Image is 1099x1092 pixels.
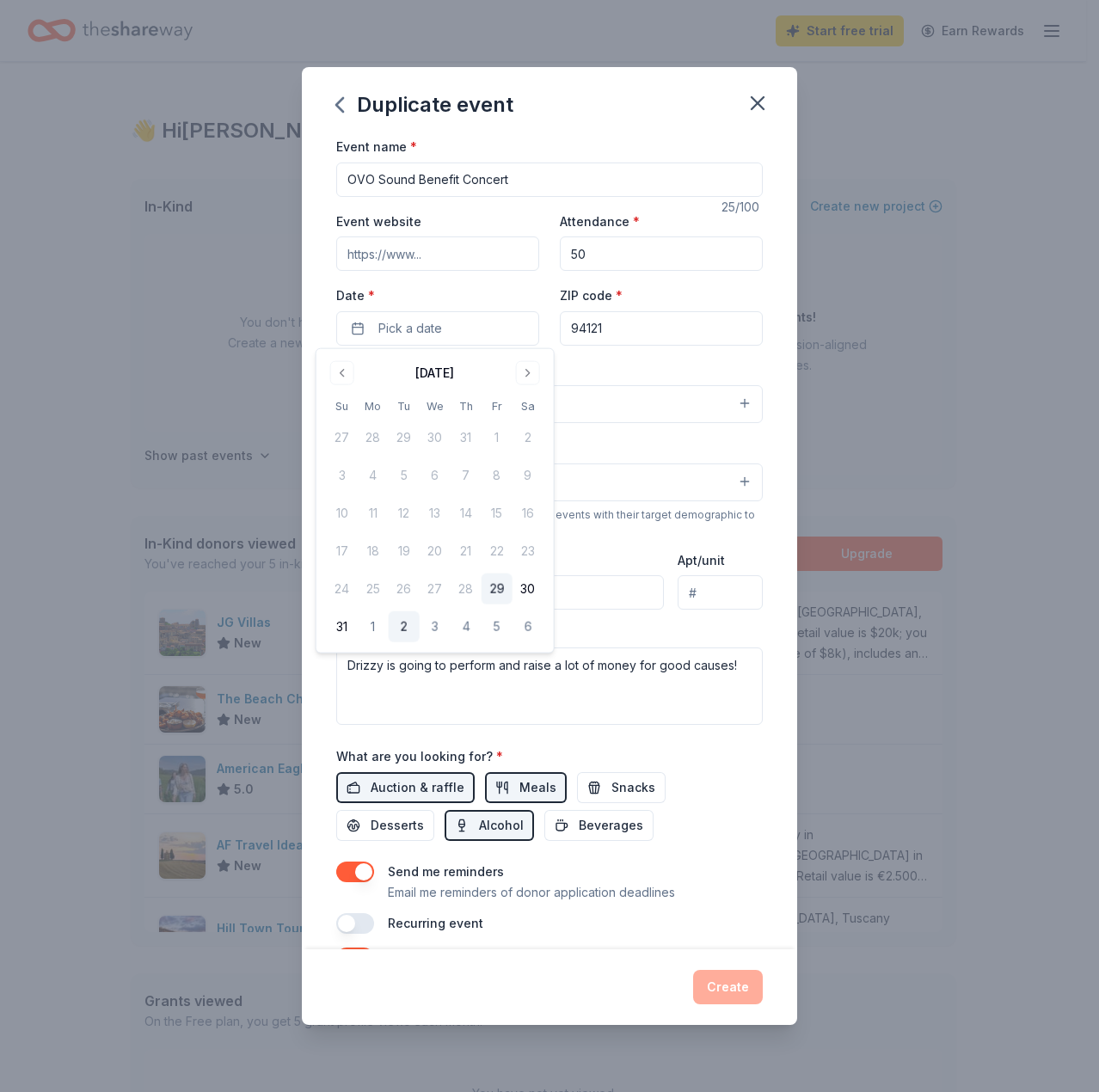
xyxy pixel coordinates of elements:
[513,574,543,604] button: 30
[336,748,503,765] label: What are you looking for?
[513,397,543,415] th: Saturday
[420,397,451,415] th: Wednesday
[560,213,640,230] label: Attendance
[336,163,763,197] input: Spring Fundraiser
[482,574,513,604] button: 29
[371,777,464,798] span: Auction & raffle
[513,611,543,642] button: 6
[678,575,763,610] input: #
[577,772,666,803] button: Snacks
[415,363,454,383] div: [DATE]
[371,815,424,836] span: Desserts
[336,810,434,841] button: Desserts
[485,772,567,803] button: Meals
[336,311,539,346] button: Pick a date
[451,397,482,415] th: Thursday
[445,810,534,841] button: Alcohol
[336,772,475,803] button: Auction & raffle
[389,397,420,415] th: Tuesday
[560,236,763,271] input: 20
[678,552,725,569] label: Apt/unit
[389,611,420,642] button: 2
[388,916,483,930] label: Recurring event
[516,361,540,385] button: Go to next month
[336,91,513,119] div: Duplicate event
[327,397,358,415] th: Sunday
[336,138,417,156] label: Event name
[611,777,655,798] span: Snacks
[519,777,556,798] span: Meals
[721,197,763,218] div: 25 /100
[336,236,539,271] input: https://www...
[482,611,513,642] button: 5
[482,397,513,415] th: Friday
[336,287,539,304] label: Date
[378,318,442,339] span: Pick a date
[579,815,643,836] span: Beverages
[420,611,451,642] button: 3
[358,611,389,642] button: 1
[560,287,623,304] label: ZIP code
[479,815,524,836] span: Alcohol
[358,397,389,415] th: Monday
[336,647,763,725] textarea: Drizzy is going to perform and raise a lot of money for good causes!
[327,611,358,642] button: 31
[560,311,763,346] input: 12345 (U.S. only)
[388,882,675,903] p: Email me reminders of donor application deadlines
[336,213,421,230] label: Event website
[544,810,654,841] button: Beverages
[388,864,504,879] label: Send me reminders
[330,361,354,385] button: Go to previous month
[451,611,482,642] button: 4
